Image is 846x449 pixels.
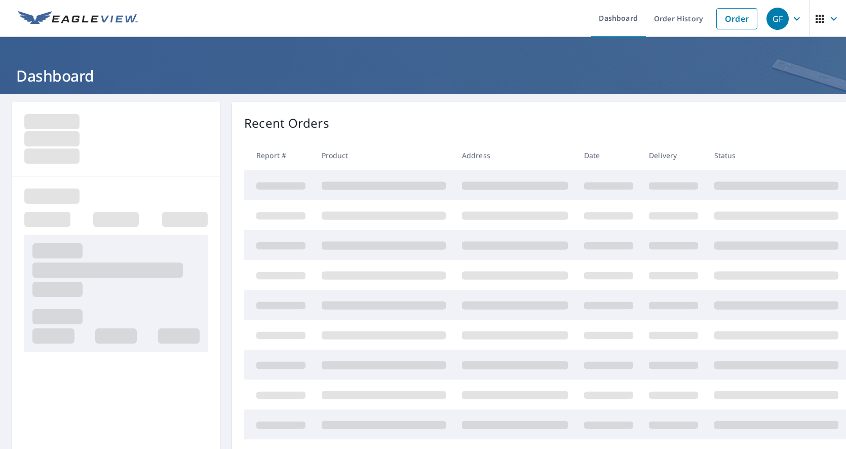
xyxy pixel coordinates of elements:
th: Address [454,140,576,170]
h1: Dashboard [12,65,834,86]
div: GF [766,8,789,30]
th: Report # [244,140,314,170]
th: Delivery [641,140,706,170]
a: Order [716,8,757,29]
img: EV Logo [18,11,138,26]
th: Product [314,140,454,170]
th: Date [576,140,641,170]
p: Recent Orders [244,114,329,132]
